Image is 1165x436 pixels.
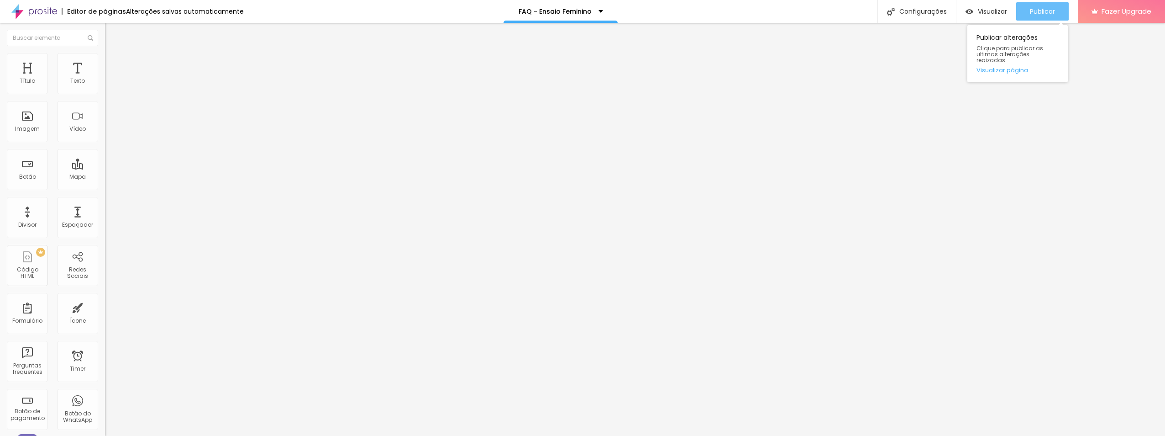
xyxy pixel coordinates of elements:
[19,174,36,180] div: Botão
[519,8,592,15] p: FAQ - Ensaio Feminino
[59,410,95,424] div: Botão do WhatsApp
[1030,8,1055,15] span: Publicar
[69,126,86,132] div: Vídeo
[20,78,35,84] div: Título
[976,67,1059,73] a: Visualizar página
[69,174,86,180] div: Mapa
[59,266,95,280] div: Redes Sociais
[1102,7,1151,15] span: Fazer Upgrade
[1016,2,1069,21] button: Publicar
[967,25,1068,82] div: Publicar alterações
[18,222,37,228] div: Divisor
[70,78,85,84] div: Texto
[12,318,42,324] div: Formulário
[976,45,1059,64] span: Clique para publicar as ultimas alterações reaizadas
[15,126,40,132] div: Imagem
[887,8,895,16] img: Icone
[956,2,1016,21] button: Visualizar
[88,35,93,41] img: Icone
[70,366,85,372] div: Timer
[9,362,45,376] div: Perguntas frequentes
[62,222,93,228] div: Espaçador
[70,318,86,324] div: Ícone
[7,30,98,46] input: Buscar elemento
[105,23,1165,436] iframe: Editor
[126,8,244,15] div: Alterações salvas automaticamente
[9,408,45,421] div: Botão de pagamento
[978,8,1007,15] span: Visualizar
[966,8,973,16] img: view-1.svg
[9,266,45,280] div: Código HTML
[62,8,126,15] div: Editor de páginas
